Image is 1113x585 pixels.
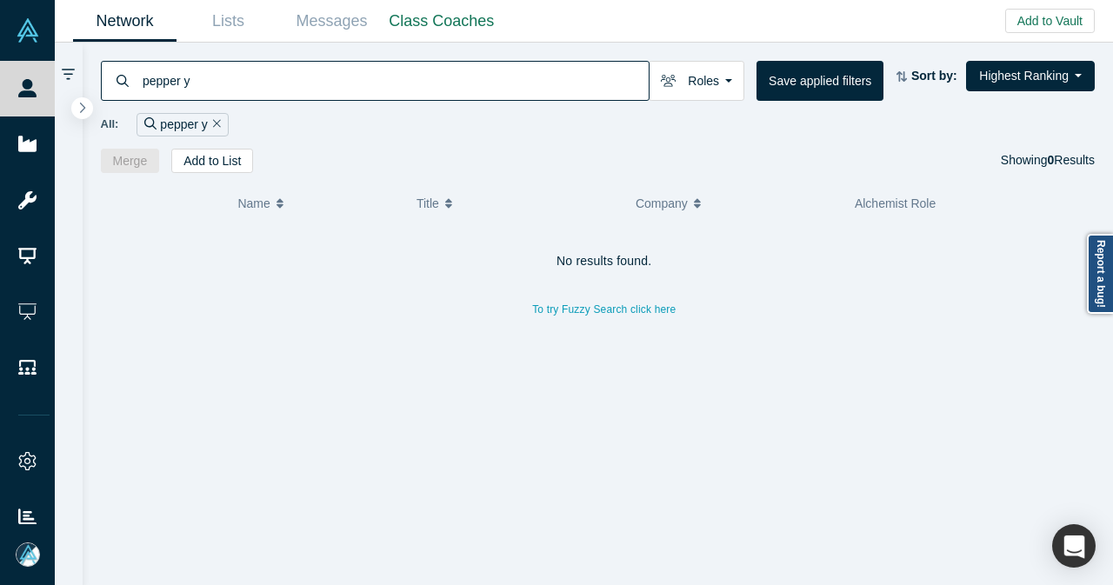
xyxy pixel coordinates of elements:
button: Roles [649,61,744,101]
button: Add to Vault [1005,9,1095,33]
a: Lists [177,1,280,42]
button: Highest Ranking [966,61,1095,91]
button: To try Fuzzy Search click here [520,298,688,321]
button: Add to List [171,149,253,173]
button: Remove Filter [208,115,221,135]
button: Name [237,185,398,222]
strong: 0 [1048,153,1055,167]
span: Alchemist Role [855,196,936,210]
span: Company [636,185,688,222]
span: Results [1048,153,1095,167]
div: pepper y [137,113,228,136]
img: Alchemist Vault Logo [16,18,40,43]
button: Merge [101,149,160,173]
strong: Sort by: [911,69,957,83]
a: Report a bug! [1087,234,1113,314]
button: Title [417,185,617,222]
a: Class Coaches [383,1,500,42]
span: All: [101,116,119,133]
span: Title [417,185,439,222]
a: Messages [280,1,383,42]
button: Save applied filters [756,61,883,101]
input: Search by name, title, company, summary, expertise, investment criteria or topics of focus [141,60,649,101]
button: Company [636,185,836,222]
a: Network [73,1,177,42]
h4: No results found. [101,254,1109,269]
span: Name [237,185,270,222]
img: Mia Scott's Account [16,542,40,567]
div: Showing [1001,149,1095,173]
